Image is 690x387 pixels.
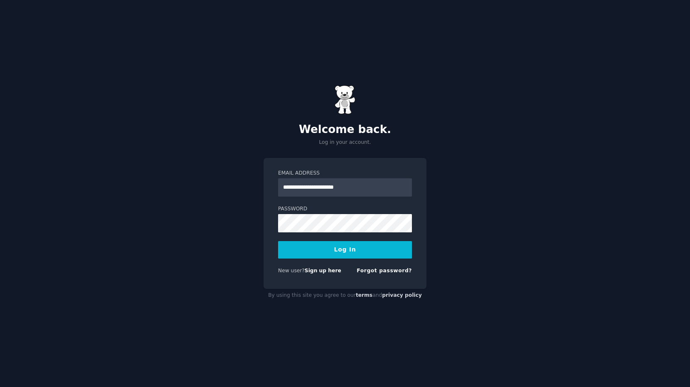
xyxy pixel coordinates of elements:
[382,292,422,298] a: privacy policy
[335,85,355,114] img: Gummy Bear
[356,292,372,298] a: terms
[264,123,426,136] h2: Welcome back.
[305,268,341,274] a: Sign up here
[357,268,412,274] a: Forgot password?
[278,241,412,259] button: Log In
[278,268,305,274] span: New user?
[264,289,426,302] div: By using this site you agree to our and
[264,139,426,146] p: Log in your account.
[278,205,412,213] label: Password
[278,170,412,177] label: Email Address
